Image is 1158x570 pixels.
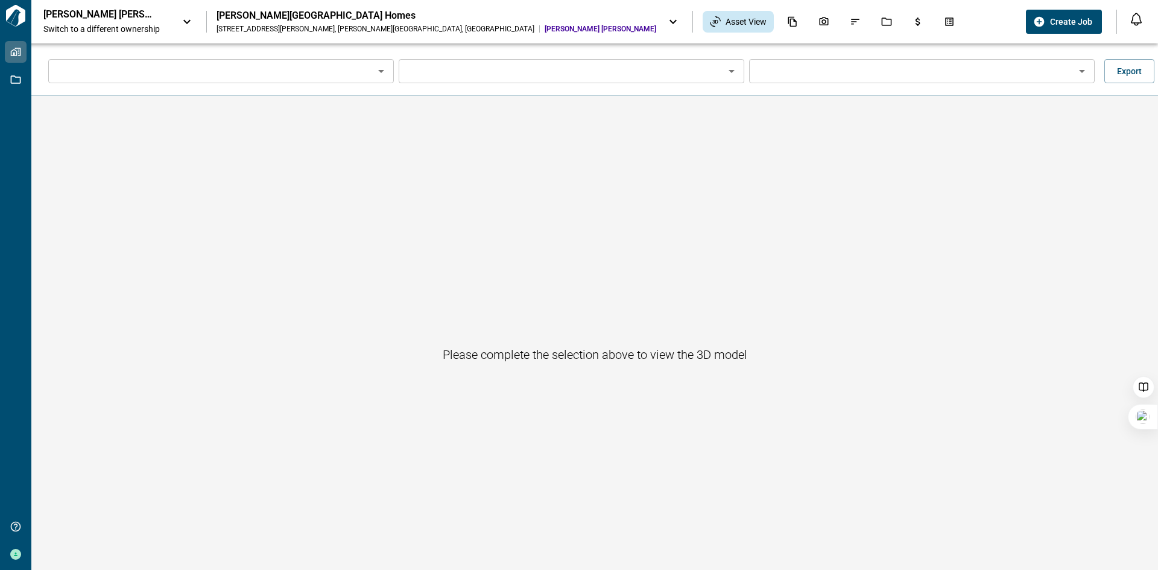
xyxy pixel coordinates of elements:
[545,24,656,34] span: [PERSON_NAME] [PERSON_NAME]
[443,345,747,364] h6: Please complete the selection above to view the 3D model
[780,11,805,32] div: Documents
[1117,65,1142,77] span: Export
[811,11,837,32] div: Photos
[1050,16,1092,28] span: Create Job
[937,11,962,32] div: Takeoff Center
[43,23,170,35] span: Switch to a different ownership
[217,24,534,34] div: [STREET_ADDRESS][PERSON_NAME] , [PERSON_NAME][GEOGRAPHIC_DATA] , [GEOGRAPHIC_DATA]
[905,11,931,32] div: Budgets
[1127,10,1146,29] button: Open notification feed
[43,8,152,21] p: [PERSON_NAME] [PERSON_NAME]
[1104,59,1154,83] button: Export
[1026,10,1102,34] button: Create Job
[843,11,868,32] div: Issues & Info
[373,63,390,80] button: Open
[874,11,899,32] div: Jobs
[726,16,767,28] span: Asset View
[703,11,774,33] div: Asset View
[217,10,656,22] div: [PERSON_NAME][GEOGRAPHIC_DATA] Homes
[1074,63,1090,80] button: Open
[723,63,740,80] button: Open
